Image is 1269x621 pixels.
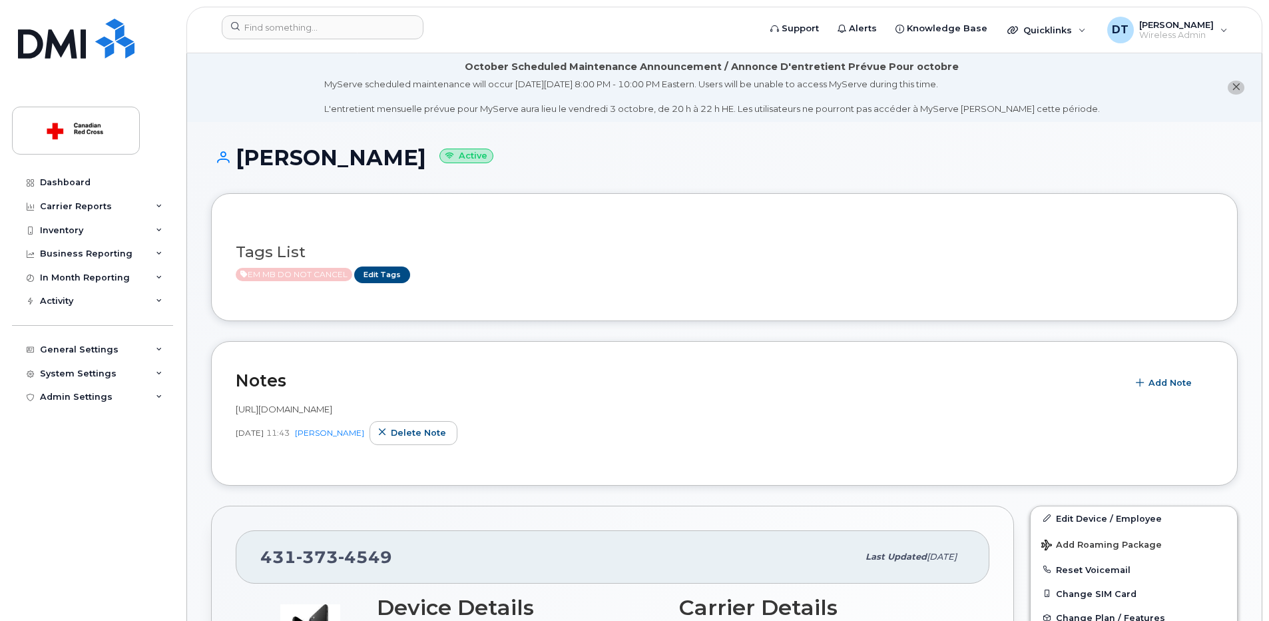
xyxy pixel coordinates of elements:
[1127,371,1203,395] button: Add Note
[866,552,927,562] span: Last updated
[370,421,457,445] button: Delete note
[1041,540,1162,552] span: Add Roaming Package
[927,552,957,562] span: [DATE]
[338,547,392,567] span: 4549
[1031,582,1237,606] button: Change SIM Card
[377,596,663,620] h3: Device Details
[295,428,364,438] a: [PERSON_NAME]
[260,547,392,567] span: 431
[1148,376,1192,389] span: Add Note
[1228,81,1244,95] button: close notification
[236,244,1213,261] h3: Tags List
[391,426,446,439] span: Delete note
[465,60,959,74] div: October Scheduled Maintenance Announcement / Annonce D'entretient Prévue Pour octobre
[439,149,493,164] small: Active
[1031,558,1237,582] button: Reset Voicemail
[236,404,332,414] span: [URL][DOMAIN_NAME]
[679,596,965,620] h3: Carrier Details
[324,78,1100,115] div: MyServe scheduled maintenance will occur [DATE][DATE] 8:00 PM - 10:00 PM Eastern. Users will be u...
[236,370,1121,390] h2: Notes
[354,267,410,283] a: Edit Tags
[1031,506,1237,530] a: Edit Device / Employee
[266,427,290,438] span: 11:43
[236,427,264,438] span: [DATE]
[296,547,338,567] span: 373
[211,146,1238,169] h1: [PERSON_NAME]
[1031,530,1237,558] button: Add Roaming Package
[236,268,352,281] span: Active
